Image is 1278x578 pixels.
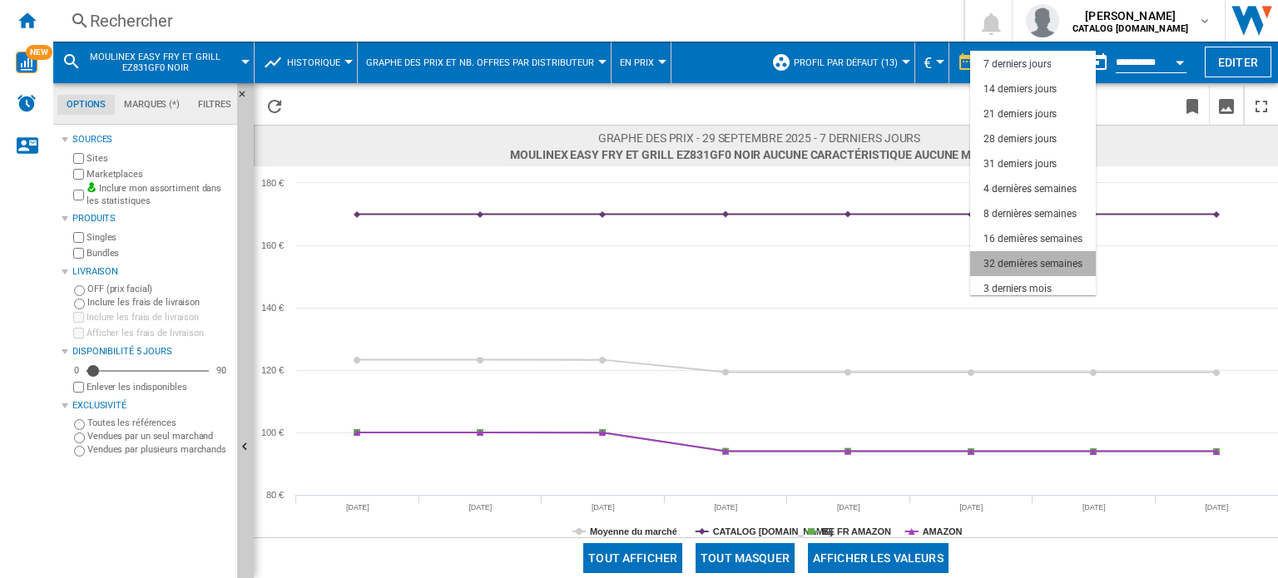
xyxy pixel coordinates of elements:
[983,207,1077,221] div: 8 dernières semaines
[983,182,1077,196] div: 4 dernières semaines
[983,82,1057,96] div: 14 derniers jours
[983,132,1057,146] div: 28 derniers jours
[983,282,1052,296] div: 3 derniers mois
[983,257,1082,271] div: 32 dernières semaines
[983,107,1057,121] div: 21 derniers jours
[983,232,1082,246] div: 16 dernières semaines
[983,57,1051,72] div: 7 derniers jours
[983,157,1057,171] div: 31 derniers jours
